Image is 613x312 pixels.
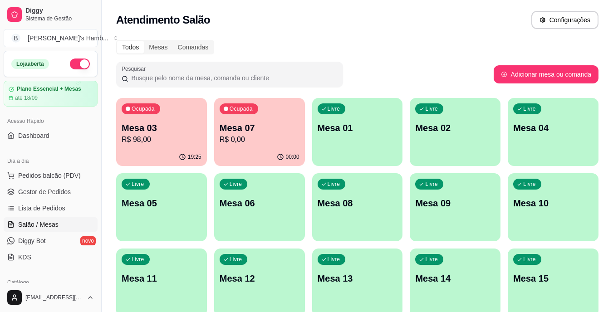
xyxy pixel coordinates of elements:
[513,122,593,134] p: Mesa 04
[4,128,98,143] a: Dashboard
[318,272,397,285] p: Mesa 13
[4,217,98,232] a: Salão / Mesas
[4,29,98,47] button: Select a team
[25,15,94,22] span: Sistema de Gestão
[415,272,495,285] p: Mesa 14
[18,171,81,180] span: Pedidos balcão (PDV)
[220,197,299,210] p: Mesa 06
[11,34,20,43] span: B
[128,73,338,83] input: Pesquisar
[122,197,201,210] p: Mesa 05
[4,81,98,107] a: Plano Essencial + Mesasaté 18/09
[220,272,299,285] p: Mesa 12
[15,94,38,102] article: até 18/09
[328,105,340,112] p: Livre
[11,59,49,69] div: Loja aberta
[173,41,214,54] div: Comandas
[230,256,242,263] p: Livre
[513,197,593,210] p: Mesa 10
[513,272,593,285] p: Mesa 15
[312,98,403,166] button: LivreMesa 01
[122,122,201,134] p: Mesa 03
[523,256,536,263] p: Livre
[4,4,98,25] a: DiggySistema de Gestão
[4,185,98,199] a: Gestor de Pedidos
[122,65,149,73] label: Pesquisar
[523,105,536,112] p: Livre
[4,287,98,308] button: [EMAIL_ADDRESS][DOMAIN_NAME]
[312,173,403,241] button: LivreMesa 08
[4,201,98,215] a: Lista de Pedidos
[4,275,98,290] div: Catálogo
[18,236,46,245] span: Diggy Bot
[415,122,495,134] p: Mesa 02
[4,154,98,168] div: Dia a dia
[220,134,299,145] p: R$ 0,00
[18,187,71,196] span: Gestor de Pedidos
[144,41,172,54] div: Mesas
[318,122,397,134] p: Mesa 01
[220,122,299,134] p: Mesa 07
[117,41,144,54] div: Todos
[132,180,144,188] p: Livre
[214,98,305,166] button: OcupadaMesa 07R$ 0,0000:00
[116,13,210,27] h2: Atendimento Salão
[230,105,253,112] p: Ocupada
[425,256,438,263] p: Livre
[4,250,98,264] a: KDS
[286,153,299,161] p: 00:00
[230,180,242,188] p: Livre
[28,34,108,43] div: [PERSON_NAME]'s Hamb ...
[188,153,201,161] p: 19:25
[4,114,98,128] div: Acesso Rápido
[4,168,98,183] button: Pedidos balcão (PDV)
[318,197,397,210] p: Mesa 08
[122,272,201,285] p: Mesa 11
[523,180,536,188] p: Livre
[116,98,207,166] button: OcupadaMesa 03R$ 98,0019:25
[18,220,59,229] span: Salão / Mesas
[508,98,598,166] button: LivreMesa 04
[494,65,598,83] button: Adicionar mesa ou comanda
[25,294,83,301] span: [EMAIL_ADDRESS][DOMAIN_NAME]
[415,197,495,210] p: Mesa 09
[18,131,49,140] span: Dashboard
[70,58,90,69] button: Alterar Status
[122,134,201,145] p: R$ 98,00
[4,234,98,248] a: Diggy Botnovo
[17,86,81,93] article: Plano Essencial + Mesas
[18,253,31,262] span: KDS
[116,173,207,241] button: LivreMesa 05
[328,256,340,263] p: Livre
[425,180,438,188] p: Livre
[132,105,155,112] p: Ocupada
[410,98,500,166] button: LivreMesa 02
[425,105,438,112] p: Livre
[531,11,598,29] button: Configurações
[214,173,305,241] button: LivreMesa 06
[25,7,94,15] span: Diggy
[132,256,144,263] p: Livre
[18,204,65,213] span: Lista de Pedidos
[328,180,340,188] p: Livre
[508,173,598,241] button: LivreMesa 10
[410,173,500,241] button: LivreMesa 09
